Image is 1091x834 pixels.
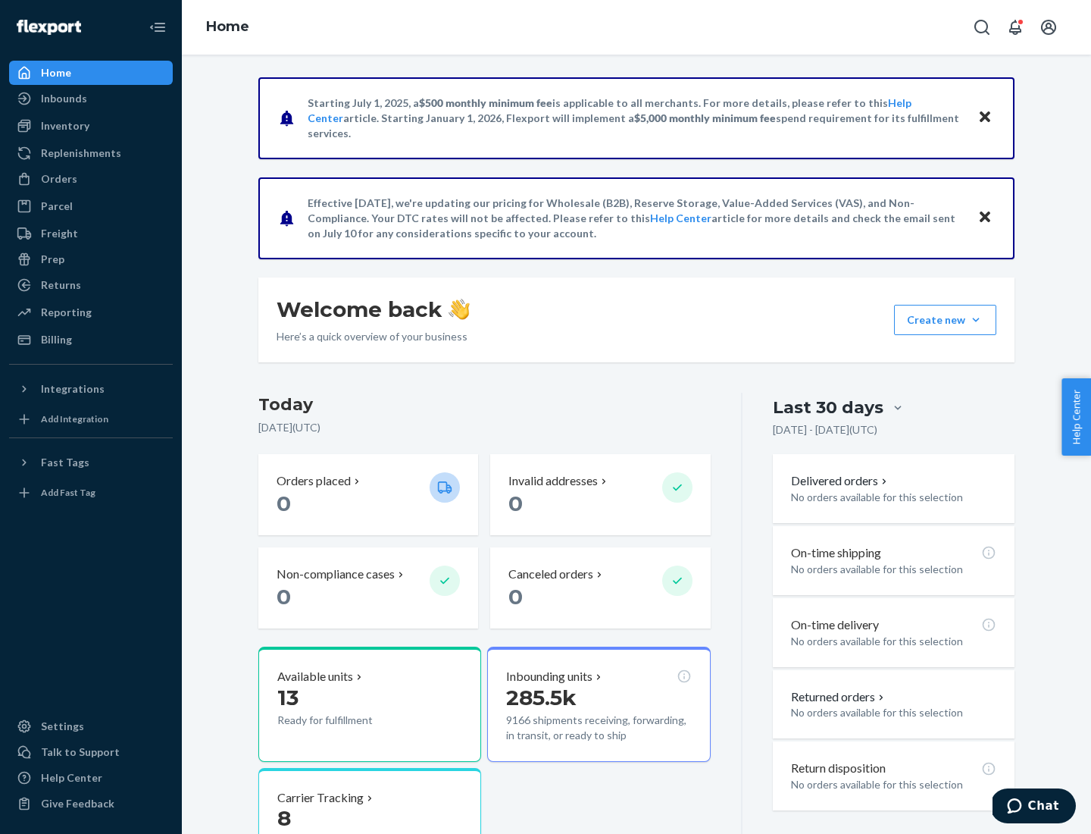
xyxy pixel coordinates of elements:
button: Invalid addresses 0 [490,454,710,535]
a: Prep [9,247,173,271]
a: Freight [9,221,173,246]
p: On-time shipping [791,544,881,562]
div: Freight [41,226,78,241]
button: Delivered orders [791,472,890,490]
h3: Today [258,393,711,417]
iframe: Opens a widget where you can chat to one of our agents [993,789,1076,826]
p: Starting July 1, 2025, a is applicable to all merchants. For more details, please refer to this a... [308,96,963,141]
button: Returned orders [791,688,887,706]
p: [DATE] ( UTC ) [258,420,711,435]
p: No orders available for this selection [791,777,996,792]
div: Inbounds [41,91,87,106]
div: Home [41,65,71,80]
p: Effective [DATE], we're updating our pricing for Wholesale (B2B), Reserve Storage, Value-Added Se... [308,196,963,241]
span: 0 [277,584,291,610]
button: Inbounding units285.5k9166 shipments receiving, forwarding, in transit, or ready to ship [487,647,710,762]
div: Talk to Support [41,745,120,760]
button: Canceled orders 0 [490,547,710,629]
button: Open notifications [1000,12,1030,42]
a: Returns [9,273,173,297]
p: [DATE] - [DATE] ( UTC ) [773,422,877,437]
div: Give Feedback [41,796,114,811]
img: Flexport logo [17,20,81,35]
p: No orders available for this selection [791,490,996,505]
div: Last 30 days [773,396,883,419]
div: Integrations [41,381,105,397]
p: No orders available for this selection [791,634,996,649]
a: Billing [9,328,173,352]
p: Orders placed [277,472,351,490]
p: No orders available for this selection [791,562,996,577]
a: Add Fast Tag [9,481,173,505]
a: Help Center [650,212,711,224]
span: 285.5k [506,685,577,710]
button: Close [975,207,995,229]
p: Non-compliance cases [277,566,395,583]
a: Replenishments [9,141,173,165]
div: Prep [41,252,64,267]
span: 0 [508,584,523,610]
span: 0 [277,491,291,516]
div: Reporting [41,305,92,320]
button: Integrations [9,377,173,401]
a: Home [9,61,173,85]
a: Reporting [9,300,173,325]
p: Ready for fulfillment [277,713,417,728]
div: Orders [41,171,77,187]
button: Close [975,107,995,129]
div: Returns [41,277,81,293]
h1: Welcome back [277,296,470,323]
div: Inventory [41,118,89,133]
a: Inventory [9,114,173,138]
a: Home [206,18,249,35]
div: Parcel [41,199,73,214]
button: Available units13Ready for fulfillment [258,647,481,762]
div: Settings [41,719,84,734]
button: Close Navigation [142,12,173,42]
ol: breadcrumbs [194,5,261,49]
div: Add Fast Tag [41,486,95,499]
button: Talk to Support [9,740,173,764]
div: Fast Tags [41,455,89,470]
p: Available units [277,668,353,685]
p: On-time delivery [791,616,879,634]
div: Help Center [41,770,102,785]
span: 13 [277,685,299,710]
button: Non-compliance cases 0 [258,547,478,629]
div: Replenishments [41,146,121,161]
p: No orders available for this selection [791,705,996,720]
p: Carrier Tracking [277,789,364,807]
button: Give Feedback [9,792,173,816]
button: Fast Tags [9,450,173,475]
span: 8 [277,805,291,831]
a: Help Center [9,766,173,790]
p: Return disposition [791,760,886,777]
div: Billing [41,332,72,347]
span: 0 [508,491,523,516]
a: Parcel [9,194,173,218]
button: Help Center [1061,378,1091,456]
button: Open account menu [1033,12,1064,42]
a: Inbounds [9,86,173,111]
button: Open Search Box [967,12,997,42]
p: Canceled orders [508,566,593,583]
span: $5,000 monthly minimum fee [634,111,776,124]
button: Orders placed 0 [258,454,478,535]
button: Create new [894,305,996,335]
span: $500 monthly minimum fee [419,96,552,109]
p: 9166 shipments receiving, forwarding, in transit, or ready to ship [506,713,691,743]
p: Invalid addresses [508,472,598,490]
p: Here’s a quick overview of your business [277,329,470,344]
p: Inbounding units [506,668,592,685]
img: hand-wave emoji [449,299,470,320]
a: Add Integration [9,407,173,431]
a: Settings [9,714,173,738]
a: Orders [9,167,173,191]
div: Add Integration [41,412,108,425]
